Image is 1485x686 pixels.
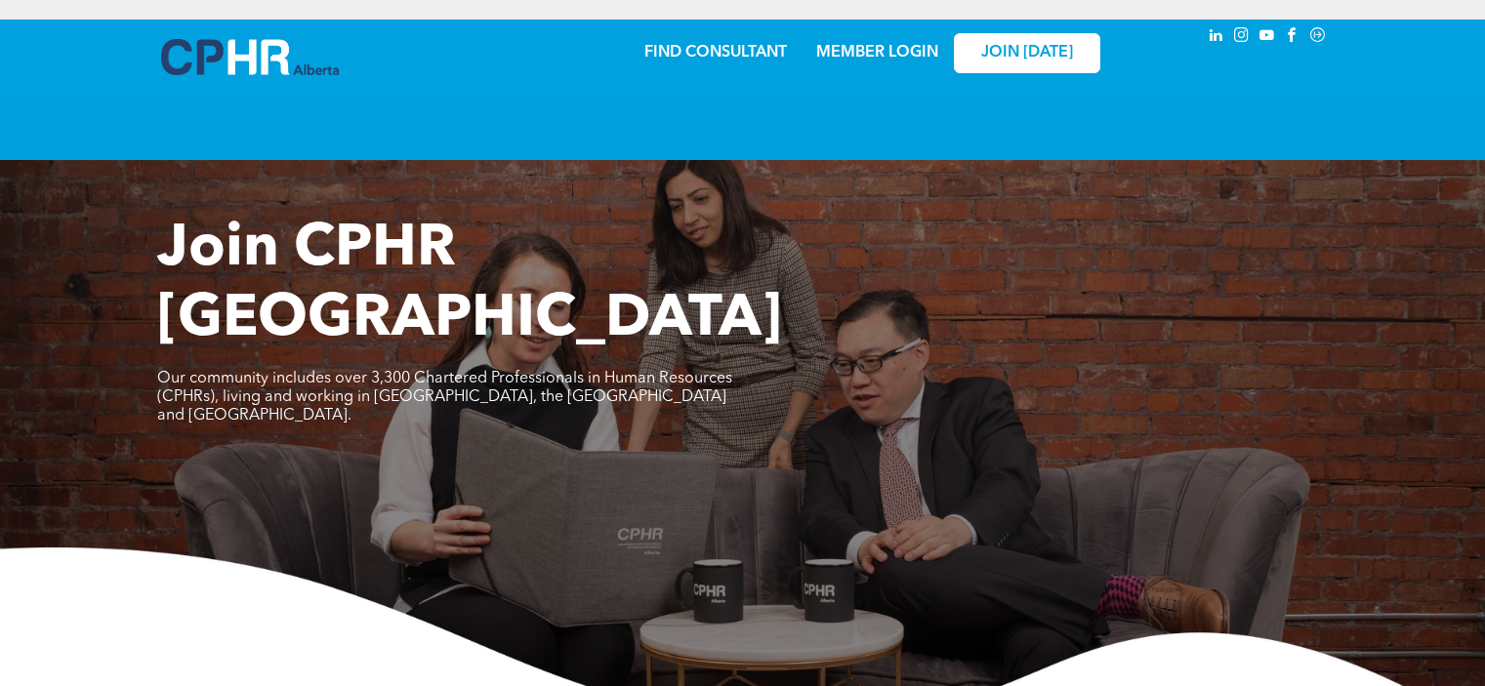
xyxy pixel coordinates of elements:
[1307,24,1329,51] a: Social network
[1282,24,1303,51] a: facebook
[954,33,1100,73] a: JOIN [DATE]
[1231,24,1253,51] a: instagram
[157,371,732,424] span: Our community includes over 3,300 Chartered Professionals in Human Resources (CPHRs), living and ...
[161,39,339,75] img: A blue and white logo for cp alberta
[157,221,782,349] span: Join CPHR [GEOGRAPHIC_DATA]
[1206,24,1227,51] a: linkedin
[644,45,787,61] a: FIND CONSULTANT
[1257,24,1278,51] a: youtube
[981,44,1073,62] span: JOIN [DATE]
[816,45,938,61] a: MEMBER LOGIN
